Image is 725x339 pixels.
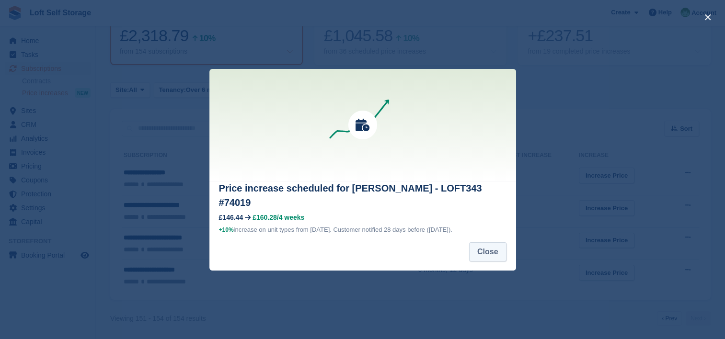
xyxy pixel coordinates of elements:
button: Close [469,242,506,261]
button: close [700,10,715,25]
h2: Price increase scheduled for [PERSON_NAME] - LOFT343 #74019 [219,181,506,210]
span: £160.28 [253,214,277,221]
div: £146.44 [219,214,243,221]
span: increase on unit types from [DATE]. [219,226,332,233]
span: Customer notified 28 days before ([DATE]). [333,226,452,233]
span: /4 weeks [277,214,305,221]
div: +10% [219,225,234,235]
